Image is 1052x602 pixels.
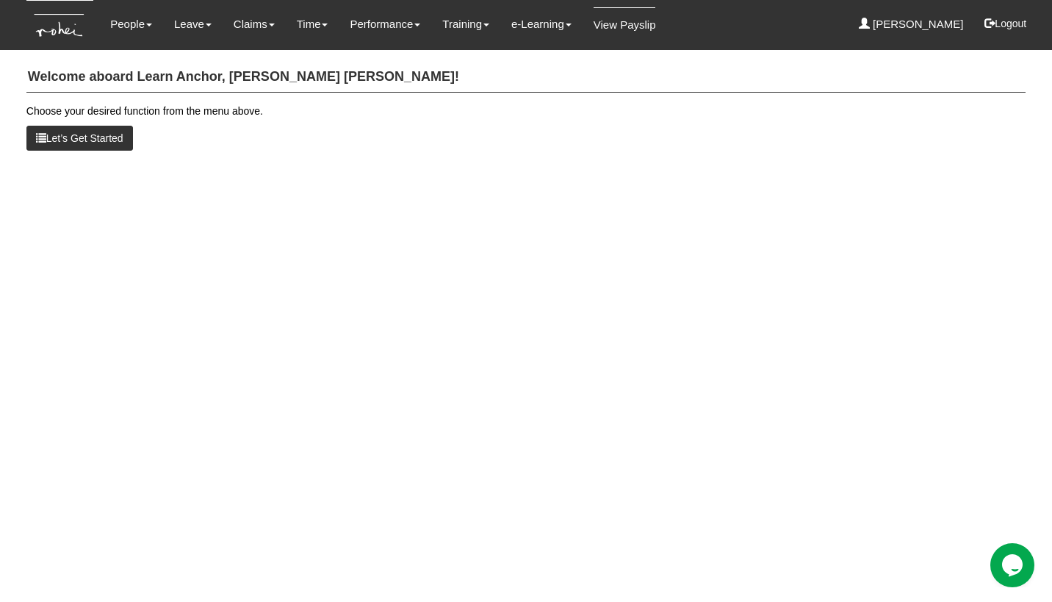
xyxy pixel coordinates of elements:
[350,7,420,41] a: Performance
[26,62,1026,93] h4: Welcome aboard Learn Anchor, [PERSON_NAME] [PERSON_NAME]!
[26,104,1026,118] p: Choose your desired function from the menu above.
[990,543,1037,587] iframe: chat widget
[26,126,133,151] button: Let’s Get Started
[297,7,328,41] a: Time
[442,7,489,41] a: Training
[859,7,964,41] a: [PERSON_NAME]
[110,7,152,41] a: People
[234,7,275,41] a: Claims
[974,6,1037,41] button: Logout
[26,1,93,50] img: KTs7HI1dOZG7tu7pUkOpGGQAiEQAiEQAj0IhBB1wtXDg6BEAiBEAiBEAiB4RGIoBtemSRFIRACIRACIRACIdCLQARdL1w5OAR...
[174,7,212,41] a: Leave
[594,7,656,42] a: View Payslip
[511,7,572,41] a: e-Learning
